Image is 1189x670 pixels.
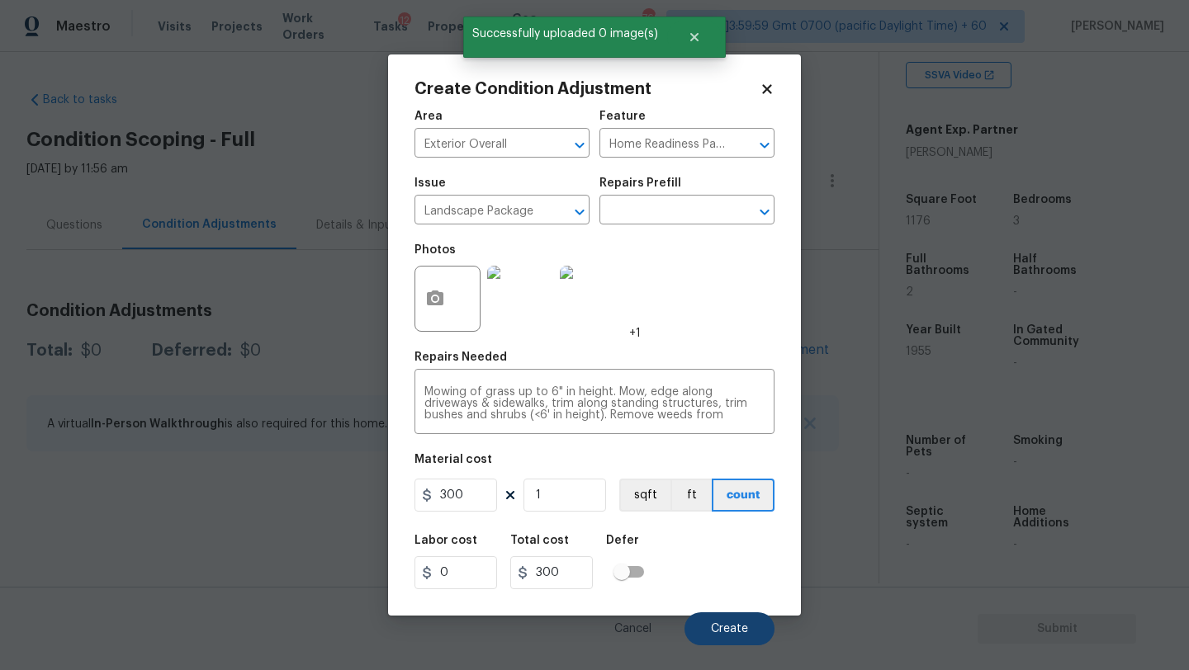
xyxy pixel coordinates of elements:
[599,177,681,189] h5: Repairs Prefill
[599,111,646,122] h5: Feature
[667,21,722,54] button: Close
[753,134,776,157] button: Open
[414,535,477,546] h5: Labor cost
[670,479,712,512] button: ft
[685,612,775,645] button: Create
[414,81,760,97] h2: Create Condition Adjustment
[510,535,569,546] h5: Total cost
[588,612,678,645] button: Cancel
[463,17,667,51] span: Successfully uploaded 0 image(s)
[712,479,775,512] button: count
[414,111,443,122] h5: Area
[606,535,639,546] h5: Defer
[711,623,748,635] span: Create
[619,479,670,512] button: sqft
[414,177,446,189] h5: Issue
[568,134,591,157] button: Open
[614,623,651,635] span: Cancel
